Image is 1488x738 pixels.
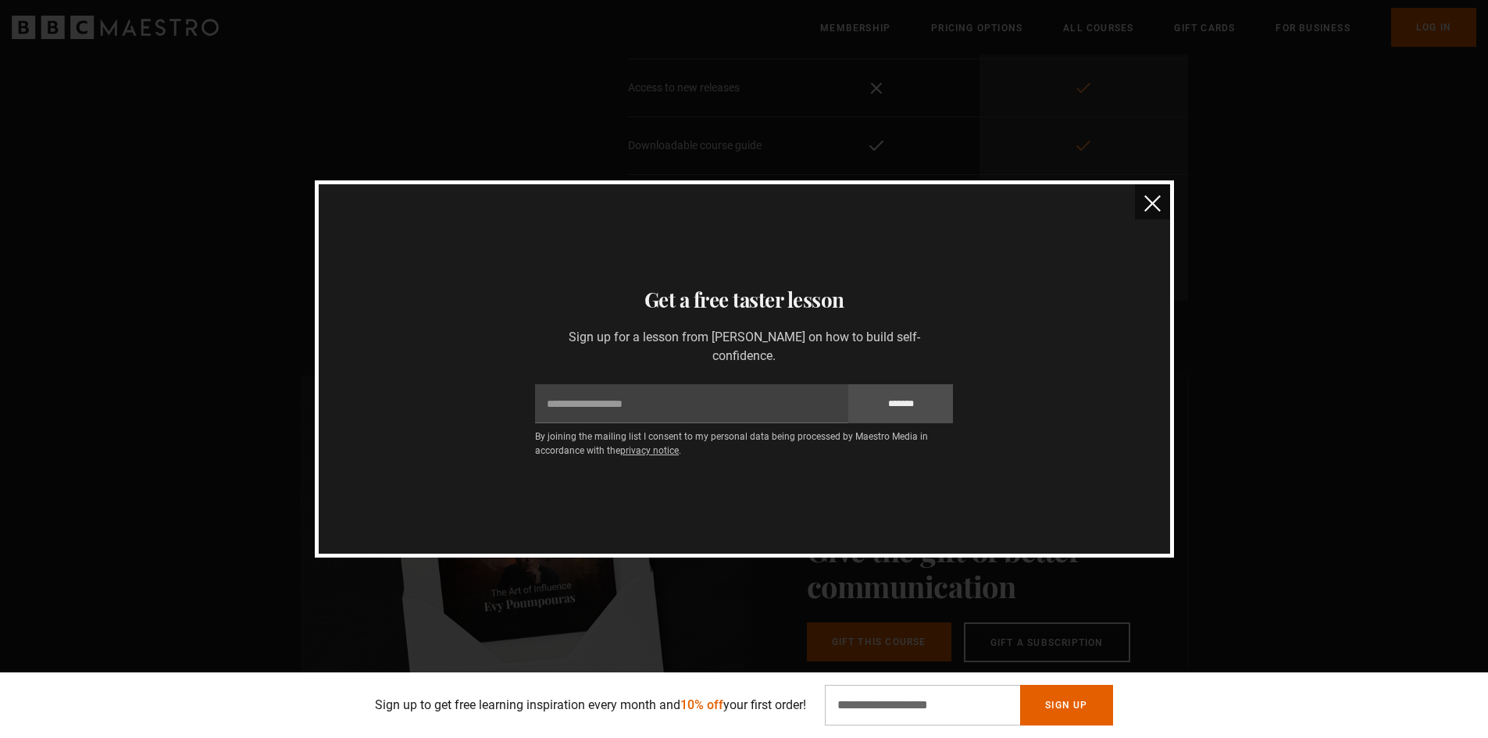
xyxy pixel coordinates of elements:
p: By joining the mailing list I consent to my personal data being processed by Maestro Media in acc... [535,430,953,458]
p: Sign up to get free learning inspiration every month and your first order! [375,696,806,715]
a: privacy notice [620,445,679,456]
button: close [1135,184,1170,219]
h3: Get a free taster lesson [337,284,1151,316]
button: Sign Up [1020,685,1112,726]
span: 10% off [680,697,723,712]
p: Sign up for a lesson from [PERSON_NAME] on how to build self-confidence. [535,328,953,365]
